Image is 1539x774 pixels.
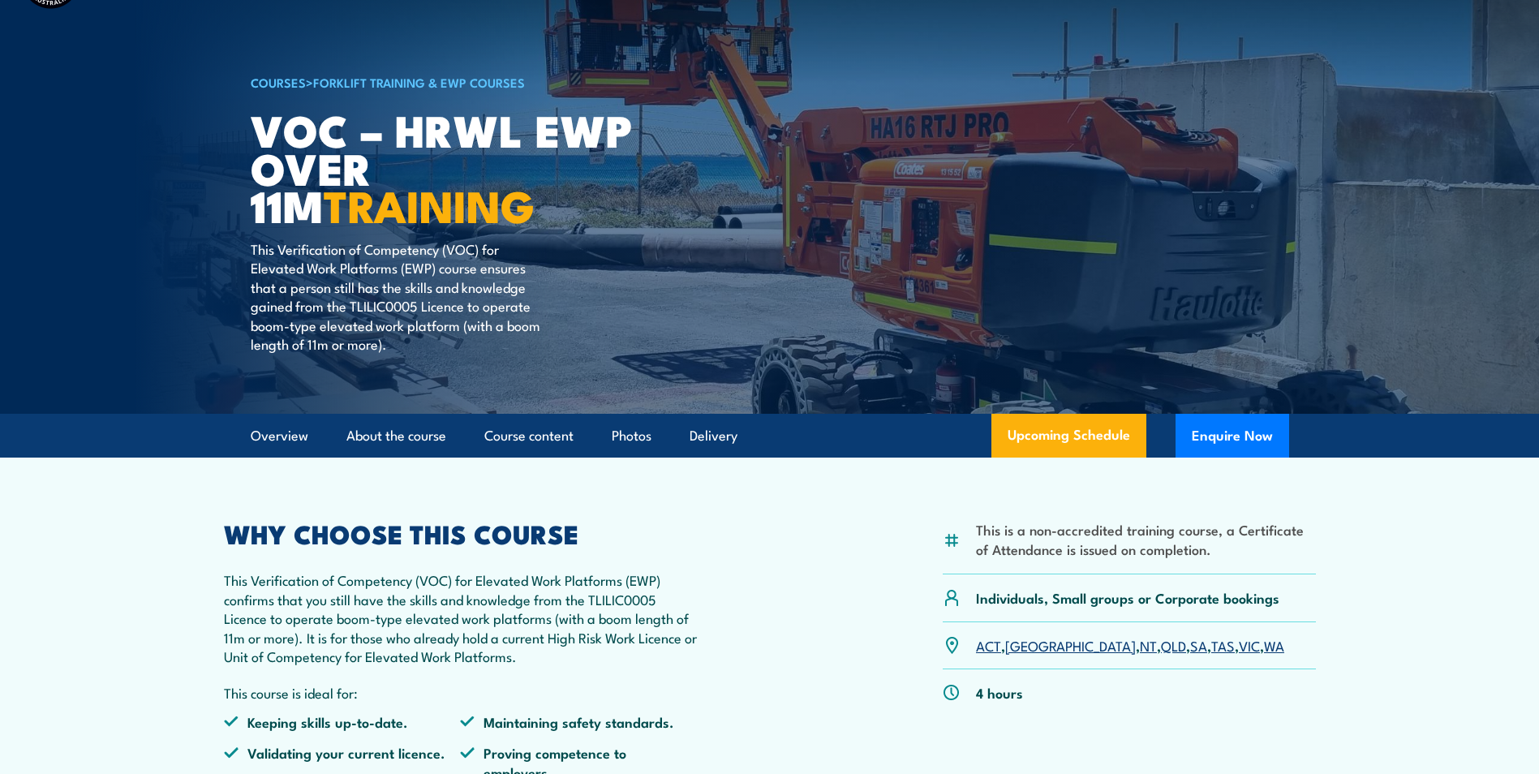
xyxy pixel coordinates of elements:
a: Delivery [690,415,737,458]
p: , , , , , , , [976,636,1284,655]
a: TAS [1211,635,1235,655]
li: Keeping skills up-to-date. [224,712,461,731]
a: NT [1140,635,1157,655]
h1: VOC – HRWL EWP over 11m [251,110,651,224]
h6: > [251,72,651,92]
a: Photos [612,415,651,458]
h2: WHY CHOOSE THIS COURSE [224,522,698,544]
a: ACT [976,635,1001,655]
a: SA [1190,635,1207,655]
p: 4 hours [976,683,1023,702]
li: This is a non-accredited training course, a Certificate of Attendance is issued on completion. [976,520,1316,558]
p: This Verification of Competency (VOC) for Elevated Work Platforms (EWP) confirms that you still h... [224,570,698,665]
p: Individuals, Small groups or Corporate bookings [976,588,1279,607]
a: VIC [1239,635,1260,655]
a: QLD [1161,635,1186,655]
p: This Verification of Competency (VOC) for Elevated Work Platforms (EWP) course ensures that a per... [251,239,547,353]
a: Forklift Training & EWP Courses [313,73,525,91]
a: Course content [484,415,574,458]
li: Maintaining safety standards. [460,712,697,731]
p: This course is ideal for: [224,683,698,702]
strong: TRAINING [324,170,535,238]
a: Upcoming Schedule [991,414,1146,458]
button: Enquire Now [1176,414,1289,458]
a: COURSES [251,73,306,91]
a: [GEOGRAPHIC_DATA] [1005,635,1136,655]
a: WA [1264,635,1284,655]
a: Overview [251,415,308,458]
a: About the course [346,415,446,458]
